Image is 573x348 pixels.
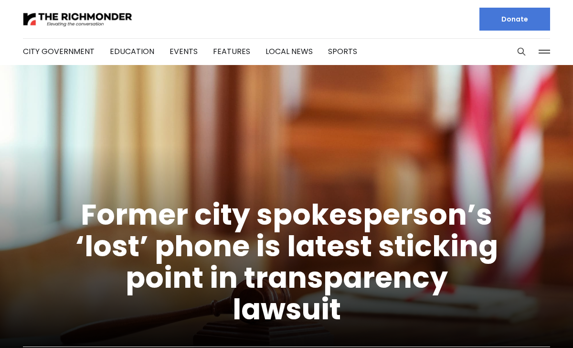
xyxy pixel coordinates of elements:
[110,46,154,57] a: Education
[265,46,313,57] a: Local News
[23,46,95,57] a: City Government
[170,46,198,57] a: Events
[479,8,550,31] a: Donate
[328,46,357,57] a: Sports
[23,11,133,28] img: The Richmonder
[213,46,250,57] a: Features
[75,195,498,329] a: Former city spokesperson’s ‘lost’ phone is latest sticking point in transparency lawsuit
[514,44,529,59] button: Search this site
